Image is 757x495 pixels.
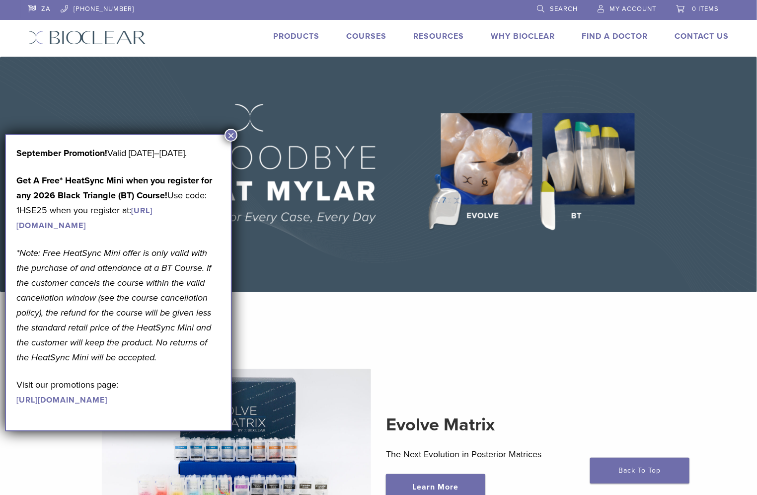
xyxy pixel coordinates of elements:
[609,5,656,13] span: My Account
[16,146,221,161] p: Valid [DATE]–[DATE].
[692,5,719,13] span: 0 items
[386,413,656,437] h2: Evolve Matrix
[582,31,648,41] a: Find A Doctor
[346,31,386,41] a: Courses
[16,175,212,201] strong: Get A Free* HeatSync Mini when you register for any 2026 Black Triangle (BT) Course!
[16,148,107,159] b: September Promotion!
[16,395,107,405] a: [URL][DOMAIN_NAME]
[413,31,464,41] a: Resources
[273,31,319,41] a: Products
[550,5,578,13] span: Search
[386,447,656,462] p: The Next Evolution in Posterior Matrices
[491,31,555,41] a: Why Bioclear
[225,129,237,142] button: Close
[675,31,729,41] a: Contact Us
[16,377,221,407] p: Visit our promotions page:
[590,458,689,484] a: Back To Top
[16,247,211,363] em: *Note: Free HeatSync Mini offer is only valid with the purchase of and attendance at a BT Course....
[16,173,221,233] p: Use code: 1HSE25 when you register at:
[28,30,146,45] img: Bioclear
